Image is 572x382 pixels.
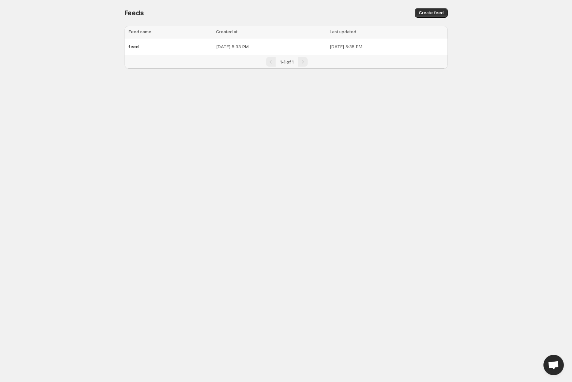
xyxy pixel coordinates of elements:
span: feed [129,44,139,49]
span: Create feed [419,10,444,16]
span: Last updated [330,29,356,34]
p: [DATE] 5:33 PM [216,43,326,50]
span: Feed name [129,29,151,34]
button: Create feed [415,8,448,18]
span: Feeds [125,9,144,17]
p: [DATE] 5:35 PM [330,43,444,50]
span: Created at [216,29,238,34]
div: Open chat [543,355,564,375]
span: 1-1 of 1 [280,59,294,65]
nav: Pagination [125,55,448,69]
